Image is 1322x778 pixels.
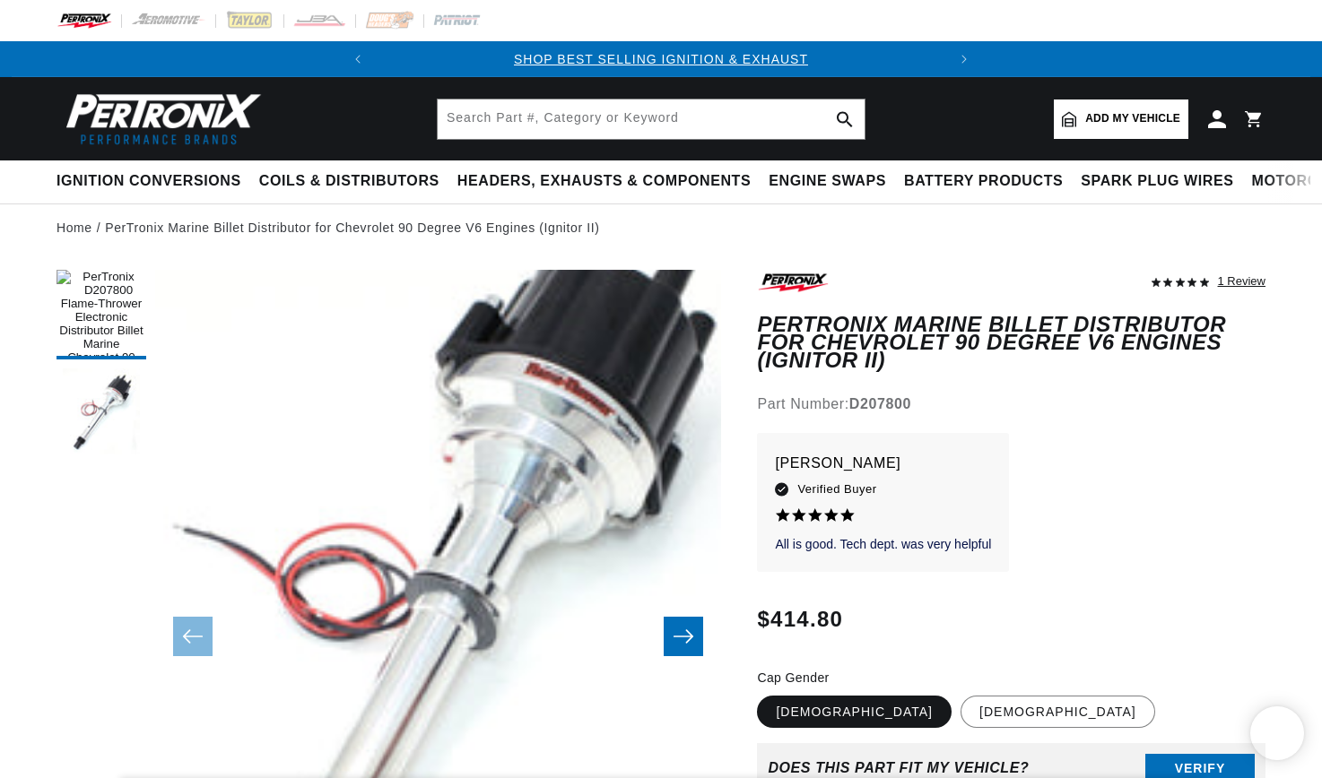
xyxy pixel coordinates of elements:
[797,480,876,499] span: Verified Buyer
[757,393,1265,416] div: Part Number:
[259,172,439,191] span: Coils & Distributors
[57,88,263,150] img: Pertronix
[57,270,146,359] button: Load image 1 in gallery view
[514,52,808,66] a: SHOP BEST SELLING IGNITION & EXHAUST
[760,160,895,203] summary: Engine Swaps
[768,760,1029,776] div: Does This part fit My vehicle?
[946,41,982,77] button: Translation missing: en.sections.announcements.next_announcement
[57,368,146,458] button: Load image 2 in gallery view
[340,41,376,77] button: Translation missing: en.sections.announcements.previous_announcement
[457,172,751,191] span: Headers, Exhausts & Components
[757,603,843,635] span: $414.80
[757,696,952,728] label: [DEMOGRAPHIC_DATA]
[895,160,1072,203] summary: Battery Products
[57,160,250,203] summary: Ignition Conversions
[961,696,1155,728] label: [DEMOGRAPHIC_DATA]
[57,218,1265,238] nav: breadcrumbs
[376,49,946,69] div: Announcement
[1081,172,1233,191] span: Spark Plug Wires
[173,617,213,656] button: Slide left
[664,617,703,656] button: Slide right
[757,669,831,687] legend: Cap Gender
[1054,99,1188,139] a: Add my vehicle
[1085,110,1180,127] span: Add my vehicle
[904,172,1063,191] span: Battery Products
[1218,270,1265,291] div: 1 Review
[1072,160,1242,203] summary: Spark Plug Wires
[769,172,886,191] span: Engine Swaps
[775,451,991,476] p: [PERSON_NAME]
[849,396,911,411] strong: D207800
[105,218,599,238] a: PerTronix Marine Billet Distributor for Chevrolet 90 Degree V6 Engines (Ignitor II)
[757,316,1265,370] h1: PerTronix Marine Billet Distributor for Chevrolet 90 Degree V6 Engines (Ignitor II)
[250,160,448,203] summary: Coils & Distributors
[12,41,1310,77] slideshow-component: Translation missing: en.sections.announcements.announcement_bar
[438,99,865,139] input: Search Part #, Category or Keyword
[376,49,946,69] div: 1 of 2
[57,218,92,238] a: Home
[825,99,865,139] button: search button
[775,536,991,554] p: All is good. Tech dept. was very helpful
[57,172,241,191] span: Ignition Conversions
[448,160,760,203] summary: Headers, Exhausts & Components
